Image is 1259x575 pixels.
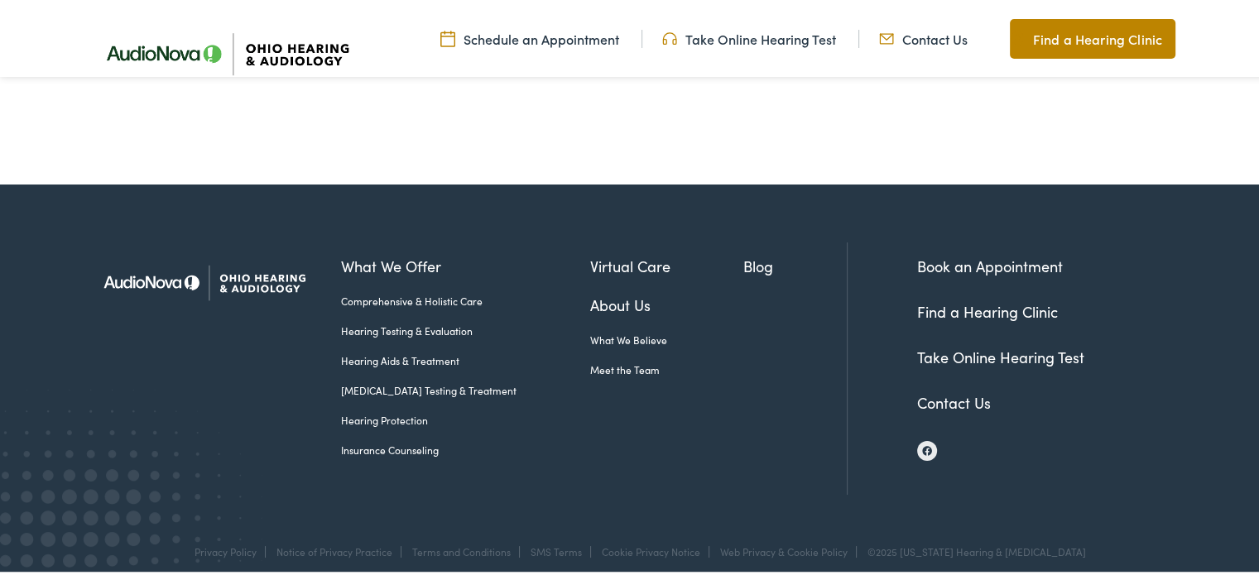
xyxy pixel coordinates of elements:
[917,253,1063,274] a: Book an Appointment
[602,542,700,556] a: Cookie Privacy Notice
[440,27,619,46] a: Schedule an Appointment
[917,299,1058,319] a: Find a Hearing Clinic
[917,390,991,410] a: Contact Us
[341,410,590,425] a: Hearing Protection
[662,27,677,46] img: Headphones icone to schedule online hearing test in Cincinnati, OH
[276,542,392,556] a: Notice of Privacy Practice
[743,252,847,275] a: Blog
[879,27,968,46] a: Contact Us
[341,252,590,275] a: What We Offer
[440,27,455,46] img: Calendar Icon to schedule a hearing appointment in Cincinnati, OH
[341,321,590,336] a: Hearing Testing & Evaluation
[917,344,1084,365] a: Take Online Hearing Test
[590,291,744,314] a: About Us
[590,360,744,375] a: Meet the Team
[531,542,582,556] a: SMS Terms
[879,27,894,46] img: Mail icon representing email contact with Ohio Hearing in Cincinnati, OH
[590,252,744,275] a: Virtual Care
[89,240,317,320] img: Ohio Hearing & Audiology
[662,27,836,46] a: Take Online Hearing Test
[341,351,590,366] a: Hearing Aids & Treatment
[341,291,590,306] a: Comprehensive & Holistic Care
[590,330,744,345] a: What We Believe
[922,443,932,453] img: Facebook icon for Ohio Hearing & Audiology in Cincinnati, OH
[859,544,1086,555] div: ©2025 [US_STATE] Hearing & [MEDICAL_DATA]
[720,542,848,556] a: Web Privacy & Cookie Policy
[1010,17,1175,56] a: Find a Hearing Clinic
[195,542,257,556] a: Privacy Policy
[341,381,590,395] a: [MEDICAL_DATA] Testing & Treatment
[412,542,511,556] a: Terms and Conditions
[341,440,590,455] a: Insurance Counseling
[1010,26,1025,46] img: Map pin icon to find Ohio Hearing & Audiology in Cincinnati, OH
